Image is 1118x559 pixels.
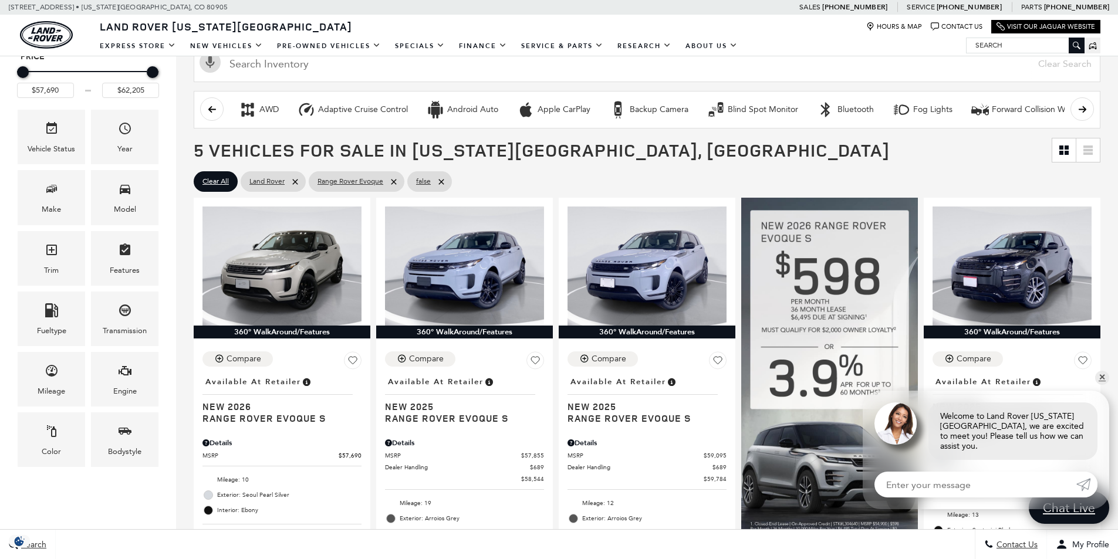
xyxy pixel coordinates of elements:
a: [STREET_ADDRESS] • [US_STATE][GEOGRAPHIC_DATA], CO 80905 [9,3,228,11]
span: Dealer Handling [385,463,530,472]
div: Forward Collision Warning [971,101,989,118]
div: 360° WalkAround/Features [194,326,370,338]
input: Minimum [17,83,74,98]
button: Save Vehicle [1074,351,1092,374]
img: 2025 LAND ROVER Range Rover Evoque Dynamic SE [933,206,1092,326]
a: Visit Our Jaguar Website [997,22,1095,31]
div: Transmission [103,324,147,337]
a: land-rover [20,21,73,49]
span: Trim [45,240,59,264]
span: Range Rover Evoque S [202,412,353,424]
button: Compare Vehicle [933,351,1003,367]
a: Dealer Handling $689 [385,463,544,472]
a: Available at RetailerNew 2026Range Rover Evoque S [202,374,362,424]
span: Available at Retailer [935,375,1031,388]
a: Pre-Owned Vehicles [270,36,388,56]
img: 2025 LAND ROVER Range Rover Evoque S [385,206,544,326]
h5: Price [21,52,156,62]
span: Exterior: Arroios Grey [400,513,544,524]
span: Exterior: Arroios Grey [582,513,727,524]
div: Mileage [38,385,65,398]
div: Blind Spot Monitor [707,101,725,118]
span: Bodystyle [118,421,132,445]
span: Interior: Ebony [217,504,362,516]
span: Interior: Cloud/Ebony [582,528,727,540]
a: Contact Us [931,22,982,31]
div: Apple CarPlay [517,101,535,118]
div: Pricing Details - Range Rover Evoque S [202,438,362,448]
span: $57,855 [521,451,544,460]
span: Sales [799,3,820,11]
div: TrimTrim [18,231,85,286]
a: Finance [452,36,514,56]
div: Fueltype [37,324,66,337]
button: Save Vehicle [526,351,544,374]
span: MSRP [568,451,704,460]
a: Hours & Map [866,22,922,31]
button: scroll right [1070,97,1094,121]
div: Model [114,203,136,216]
button: Backup CameraBackup Camera [603,97,695,122]
div: Backup Camera [609,101,627,118]
span: Range Rover Evoque [318,174,383,189]
div: MakeMake [18,170,85,225]
button: AWDAWD [232,97,285,122]
div: Forward Collision Warning [992,104,1088,115]
span: $689 [712,463,727,472]
div: ModelModel [91,170,158,225]
a: Submit [1076,472,1097,497]
div: Bodystyle [108,445,141,458]
div: Adaptive Cruise Control [318,104,408,115]
div: AWD [239,101,256,118]
img: 2025 LAND ROVER Range Rover Evoque S [568,206,727,326]
img: Agent profile photo [874,402,917,445]
div: FeaturesFeatures [91,231,158,286]
li: Mileage: 10 [202,472,362,487]
input: Enter your message [874,472,1076,497]
button: Apple CarPlayApple CarPlay [511,97,597,122]
button: scroll left [200,97,224,121]
a: Grid View [1052,138,1076,162]
a: [PHONE_NUMBER] [937,2,1002,12]
a: About Us [678,36,745,56]
button: Save Vehicle [344,351,362,374]
div: Welcome to Land Rover [US_STATE][GEOGRAPHIC_DATA], we are excited to meet you! Please tell us how... [928,402,1097,460]
span: Range Rover Evoque S [568,412,718,424]
div: Color [42,445,61,458]
span: Contact Us [994,540,1038,550]
div: Make [42,203,61,216]
span: Vehicle is in stock and ready for immediate delivery. Due to demand, availability is subject to c... [1031,375,1042,388]
a: $58,544 [385,475,544,483]
span: Fueltype [45,300,59,324]
span: Vehicle is in stock and ready for immediate delivery. Due to demand, availability is subject to c... [301,375,312,388]
img: Land Rover [20,21,73,49]
span: Range Rover Evoque S [385,412,535,424]
span: Exterior: Seoul Pearl Silver [217,489,362,501]
button: Fog LightsFog Lights [886,97,959,122]
div: Features [110,264,140,277]
span: Year [118,118,132,143]
div: Maximum Price [147,66,158,78]
span: Vehicle is in stock and ready for immediate delivery. Due to demand, availability is subject to c... [666,375,677,388]
span: Available at Retailer [570,375,666,388]
span: Features [118,240,132,264]
a: EXPRESS STORE [93,36,183,56]
li: Mileage: 19 [385,496,544,511]
span: Clear All [202,174,229,189]
span: New 2025 [385,401,535,412]
button: Android AutoAndroid Auto [420,97,505,122]
a: New Vehicles [183,36,270,56]
input: Search [967,38,1084,52]
div: VehicleVehicle Status [18,110,85,164]
input: Search Inventory [194,46,1100,82]
a: Service & Parts [514,36,610,56]
div: Vehicle Status [28,143,75,155]
div: Compare [957,354,991,364]
div: 360° WalkAround/Features [376,326,553,338]
span: MSRP [385,451,521,460]
div: MileageMileage [18,352,85,406]
span: Transmission [118,300,132,324]
div: Fog Lights [913,104,953,115]
section: Click to Open Cookie Consent Modal [6,535,33,547]
span: Parts [1021,3,1042,11]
